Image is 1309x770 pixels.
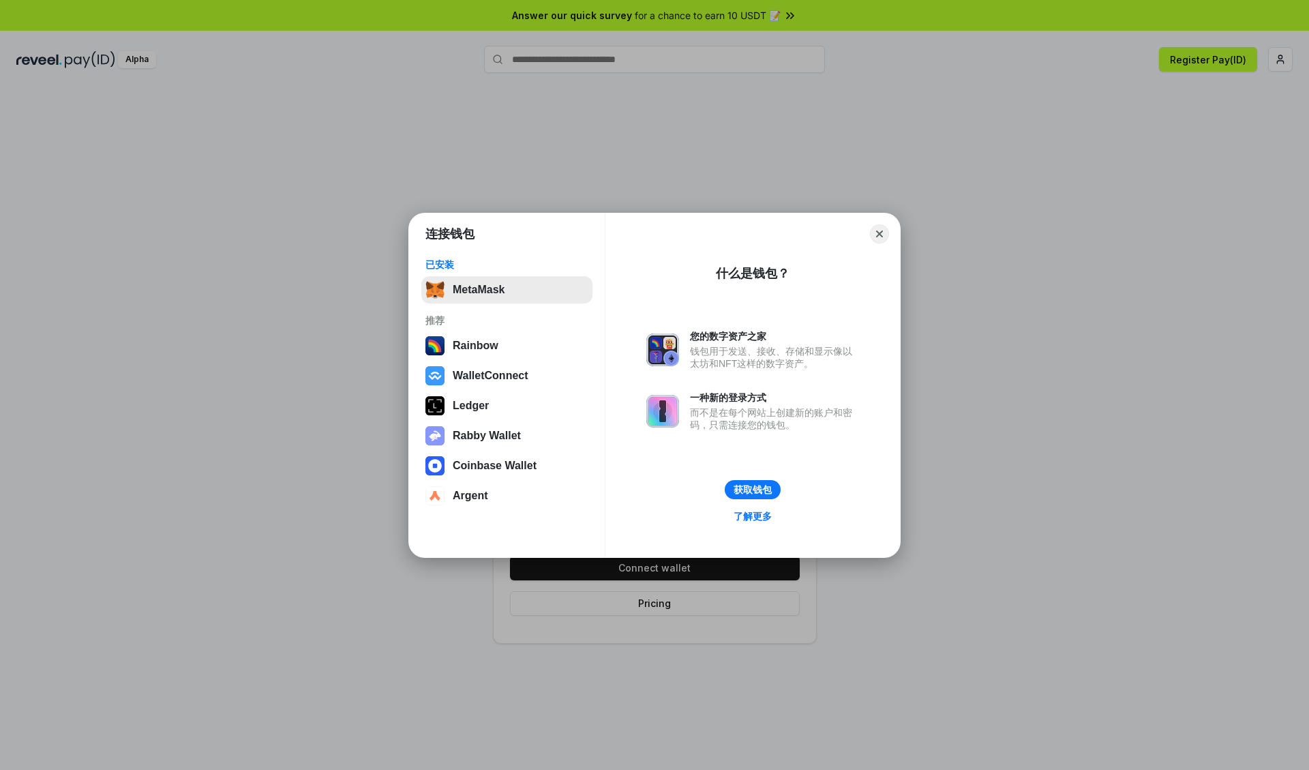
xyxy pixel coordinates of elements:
[421,392,592,419] button: Ledger
[453,340,498,352] div: Rainbow
[453,490,488,502] div: Argent
[421,482,592,509] button: Argent
[725,480,781,499] button: 获取钱包
[425,336,445,355] img: svg+xml,%3Csvg%20width%3D%22120%22%20height%3D%22120%22%20viewBox%3D%220%200%20120%20120%22%20fil...
[421,332,592,359] button: Rainbow
[453,284,505,296] div: MetaMask
[425,314,588,327] div: 推荐
[425,280,445,299] img: svg+xml,%3Csvg%20fill%3D%22none%22%20height%3D%2233%22%20viewBox%3D%220%200%2035%2033%22%20width%...
[690,345,859,370] div: 钱包用于发送、接收、存储和显示像以太坊和NFT这样的数字资产。
[425,366,445,385] img: svg+xml,%3Csvg%20width%3D%2228%22%20height%3D%2228%22%20viewBox%3D%220%200%2028%2028%22%20fill%3D...
[453,370,528,382] div: WalletConnect
[425,456,445,475] img: svg+xml,%3Csvg%20width%3D%2228%22%20height%3D%2228%22%20viewBox%3D%220%200%2028%2028%22%20fill%3D...
[421,276,592,303] button: MetaMask
[425,426,445,445] img: svg+xml,%3Csvg%20xmlns%3D%22http%3A%2F%2Fwww.w3.org%2F2000%2Fsvg%22%20fill%3D%22none%22%20viewBox...
[734,510,772,522] div: 了解更多
[690,330,859,342] div: 您的数字资产之家
[421,452,592,479] button: Coinbase Wallet
[453,460,537,472] div: Coinbase Wallet
[646,334,679,366] img: svg+xml,%3Csvg%20xmlns%3D%22http%3A%2F%2Fwww.w3.org%2F2000%2Fsvg%22%20fill%3D%22none%22%20viewBox...
[453,400,489,412] div: Ledger
[421,362,592,389] button: WalletConnect
[870,224,889,243] button: Close
[725,507,780,525] a: 了解更多
[425,258,588,271] div: 已安装
[690,406,859,431] div: 而不是在每个网站上创建新的账户和密码，只需连接您的钱包。
[734,484,772,496] div: 获取钱包
[425,396,445,415] img: svg+xml,%3Csvg%20xmlns%3D%22http%3A%2F%2Fwww.w3.org%2F2000%2Fsvg%22%20width%3D%2228%22%20height%3...
[421,422,592,449] button: Rabby Wallet
[453,430,521,442] div: Rabby Wallet
[425,226,475,242] h1: 连接钱包
[716,265,789,282] div: 什么是钱包？
[646,395,679,428] img: svg+xml,%3Csvg%20xmlns%3D%22http%3A%2F%2Fwww.w3.org%2F2000%2Fsvg%22%20fill%3D%22none%22%20viewBox...
[690,391,859,404] div: 一种新的登录方式
[425,486,445,505] img: svg+xml,%3Csvg%20width%3D%2228%22%20height%3D%2228%22%20viewBox%3D%220%200%2028%2028%22%20fill%3D...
